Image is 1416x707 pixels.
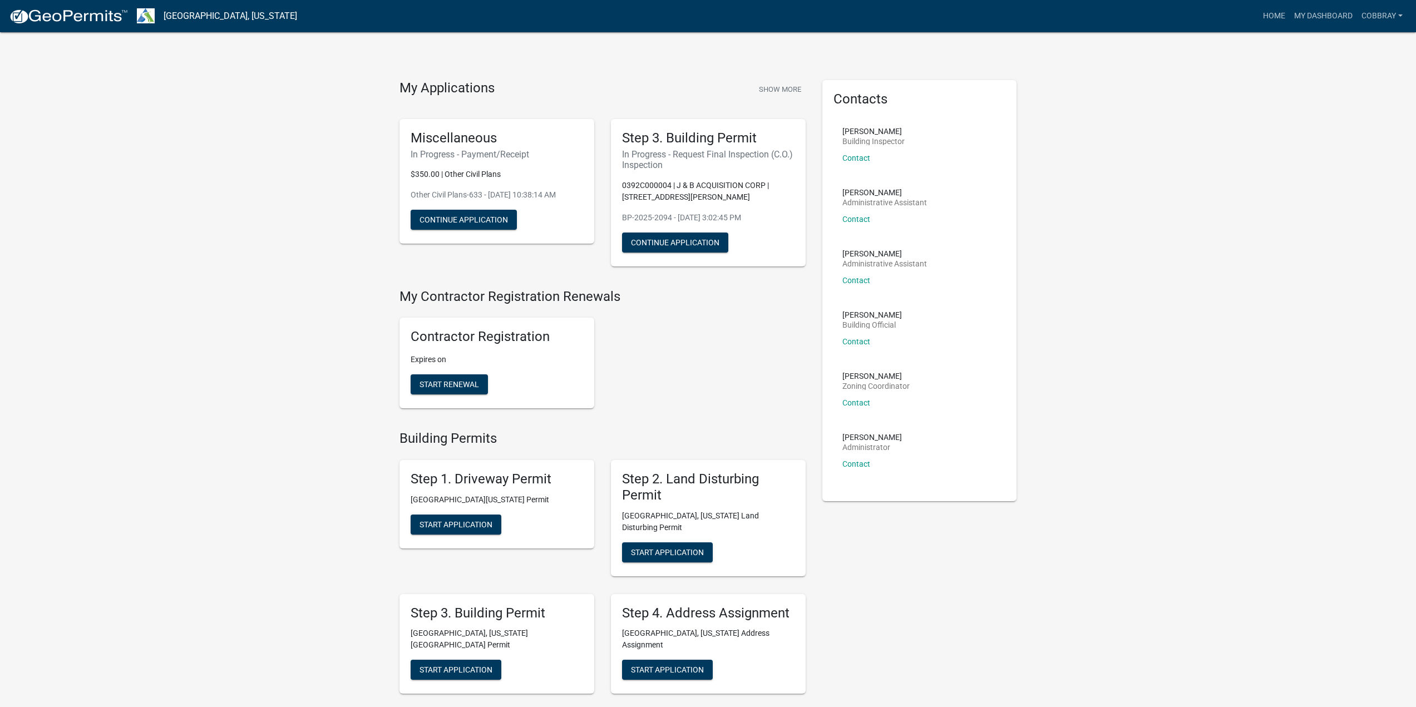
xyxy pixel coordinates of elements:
button: Start Application [622,660,713,680]
p: Other Civil Plans-633 - [DATE] 10:38:14 AM [411,189,583,201]
p: Zoning Coordinator [842,382,910,390]
h5: Miscellaneous [411,130,583,146]
p: [PERSON_NAME] [842,127,905,135]
a: Contact [842,276,870,285]
a: Contact [842,154,870,162]
a: [GEOGRAPHIC_DATA], [US_STATE] [164,7,297,26]
h4: My Applications [399,80,495,97]
span: Start Application [420,665,492,674]
p: $350.00 | Other Civil Plans [411,169,583,180]
p: [PERSON_NAME] [842,189,927,196]
h5: Step 2. Land Disturbing Permit [622,471,795,503]
button: Continue Application [411,210,517,230]
span: Start Application [631,547,704,556]
h5: Contractor Registration [411,329,583,345]
button: Show More [754,80,806,98]
p: Expires on [411,354,583,365]
a: Home [1259,6,1290,27]
a: My Dashboard [1290,6,1357,27]
button: Start Application [411,660,501,680]
p: BP-2025-2094 - [DATE] 3:02:45 PM [622,212,795,224]
h5: Step 1. Driveway Permit [411,471,583,487]
p: [PERSON_NAME] [842,250,927,258]
button: Start Renewal [411,374,488,394]
p: Building Official [842,321,902,329]
h6: In Progress - Payment/Receipt [411,149,583,160]
p: Administrative Assistant [842,199,927,206]
span: Start Application [631,665,704,674]
a: Contact [842,215,870,224]
a: Contact [842,459,870,468]
p: [GEOGRAPHIC_DATA][US_STATE] Permit [411,494,583,506]
a: Contact [842,337,870,346]
p: Administrator [842,443,902,451]
h4: Building Permits [399,431,806,447]
h5: Step 3. Building Permit [411,605,583,621]
p: 0392C000004 | J & B ACQUISITION CORP | [STREET_ADDRESS][PERSON_NAME] [622,180,795,203]
h5: Step 3. Building Permit [622,130,795,146]
a: Contact [842,398,870,407]
h5: Contacts [833,91,1006,107]
p: Building Inspector [842,137,905,145]
button: Continue Application [622,233,728,253]
img: Troup County, Georgia [137,8,155,23]
p: [PERSON_NAME] [842,433,902,441]
p: [GEOGRAPHIC_DATA], [US_STATE] Land Disturbing Permit [622,510,795,533]
h6: In Progress - Request Final Inspection (C.O.) Inspection [622,149,795,170]
a: cobbray [1357,6,1407,27]
p: [PERSON_NAME] [842,372,910,380]
p: [GEOGRAPHIC_DATA], [US_STATE] Address Assignment [622,627,795,651]
button: Start Application [622,542,713,562]
button: Start Application [411,515,501,535]
p: Administrative Assistant [842,260,927,268]
h5: Step 4. Address Assignment [622,605,795,621]
span: Start Application [420,520,492,528]
h4: My Contractor Registration Renewals [399,289,806,305]
p: [GEOGRAPHIC_DATA], [US_STATE][GEOGRAPHIC_DATA] Permit [411,627,583,651]
wm-registration-list-section: My Contractor Registration Renewals [399,289,806,418]
p: [PERSON_NAME] [842,311,902,319]
span: Start Renewal [420,380,479,389]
